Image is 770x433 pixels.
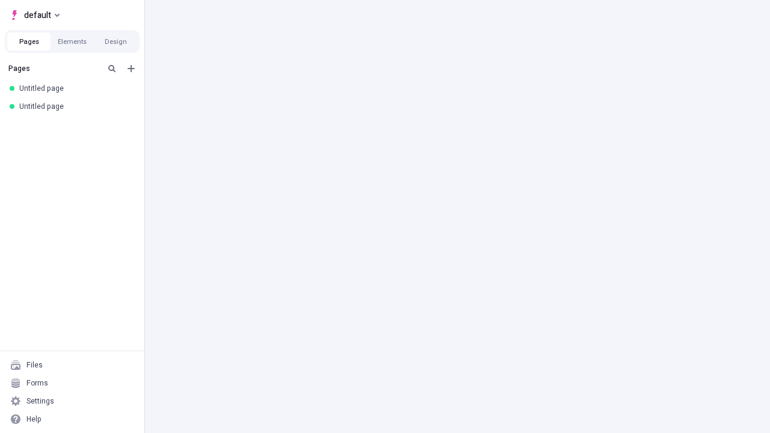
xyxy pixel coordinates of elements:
[51,32,94,51] button: Elements
[26,396,54,406] div: Settings
[19,84,130,93] div: Untitled page
[8,64,100,73] div: Pages
[26,360,43,370] div: Files
[19,102,130,111] div: Untitled page
[7,32,51,51] button: Pages
[94,32,137,51] button: Design
[26,378,48,388] div: Forms
[24,8,51,22] span: default
[26,414,42,424] div: Help
[5,6,64,24] button: Select site
[124,61,138,76] button: Add new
